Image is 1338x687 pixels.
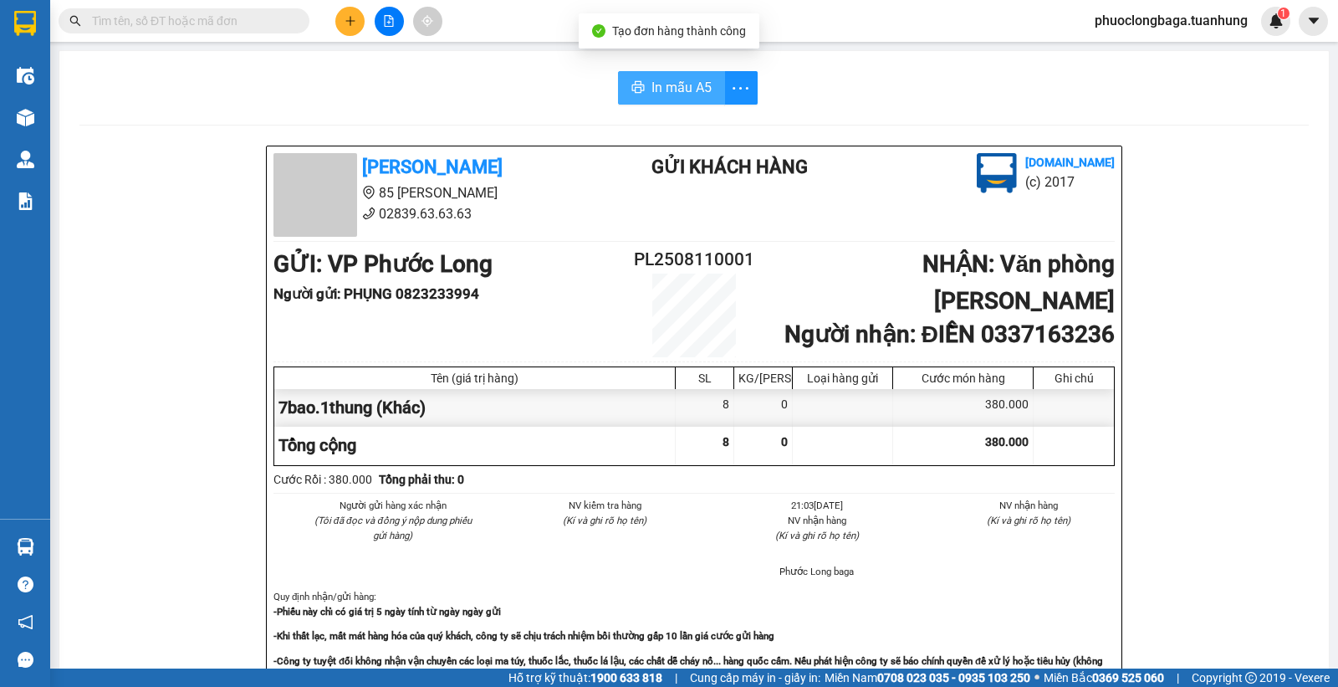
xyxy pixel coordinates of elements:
[825,669,1030,687] span: Miền Nam
[1306,13,1321,28] span: caret-down
[631,80,645,96] span: printer
[618,71,725,105] button: printerIn mẫu A5
[784,320,1115,348] b: Người nhận : ĐIỀN 0337163236
[781,435,788,449] span: 0
[897,372,1029,385] div: Cước món hàng
[1092,671,1164,684] strong: 0369 525 060
[307,498,479,513] li: Người gửi hàng xác nhận
[69,15,81,27] span: search
[612,24,746,38] span: Tạo đơn hàng thành công
[273,250,493,278] b: GỬI : VP Phước Long
[651,156,808,177] b: Gửi khách hàng
[1278,8,1289,19] sup: 1
[18,614,33,630] span: notification
[1034,674,1039,681] span: ⚪️
[1025,172,1115,192] li: (c) 2017
[775,530,859,541] i: (Kí và ghi rõ họ tên)
[592,24,605,38] span: check-circle
[690,669,820,687] span: Cung cấp máy in - giấy in:
[18,577,33,592] span: question-circle
[675,669,677,687] span: |
[893,389,1034,427] div: 380.000
[362,156,503,177] b: [PERSON_NAME]
[1081,10,1261,31] span: phuoclongbaga.tuanhung
[335,7,365,36] button: plus
[590,671,662,684] strong: 1900 633 818
[17,538,34,556] img: warehouse-icon
[519,498,692,513] li: NV kiểm tra hàng
[17,109,34,126] img: warehouse-icon
[362,207,375,220] span: phone
[1299,7,1328,36] button: caret-down
[1245,672,1257,684] span: copyright
[1269,13,1284,28] img: icon-new-feature
[314,515,472,541] i: (Tôi đã đọc và đồng ý nộp dung phiếu gửi hàng)
[731,498,903,513] li: 21:03[DATE]
[273,470,372,489] div: Cước Rồi : 380.000
[651,77,712,98] span: In mẫu A5
[17,67,34,85] img: warehouse-icon
[273,203,585,224] li: 02839.63.63.63
[421,15,433,27] span: aim
[273,285,479,302] b: Người gửi : PHỤNG 0823233994
[375,7,404,36] button: file-add
[92,12,289,30] input: Tìm tên, số ĐT hoặc mã đơn
[1280,8,1286,19] span: 1
[273,182,585,203] li: 85 [PERSON_NAME]
[731,513,903,528] li: NV nhận hàng
[345,15,356,27] span: plus
[1038,372,1110,385] div: Ghi chú
[1177,669,1179,687] span: |
[877,671,1030,684] strong: 0708 023 035 - 0935 103 250
[1044,669,1164,687] span: Miền Bắc
[977,153,1017,193] img: logo.jpg
[508,669,662,687] span: Hỗ trợ kỹ thuật:
[14,11,36,36] img: logo-vxr
[724,71,758,105] button: more
[680,372,729,385] div: SL
[383,15,395,27] span: file-add
[985,435,1029,449] span: 380.000
[1025,156,1115,169] b: [DOMAIN_NAME]
[987,515,1070,526] i: (Kí và ghi rõ họ tên)
[379,473,464,486] b: Tổng phải thu: 0
[943,498,1116,513] li: NV nhận hàng
[624,246,764,274] h2: PL2508110001
[734,389,793,427] div: 0
[797,372,888,385] div: Loại hàng gửi
[738,372,788,385] div: KG/[PERSON_NAME]
[273,655,1103,682] strong: -Công ty tuyệt đối không nhận vận chuyển các loại ma túy, thuốc lắc, thuốc lá lậu, các chất dễ ch...
[273,606,501,618] strong: -Phiếu này chỉ có giá trị 5 ngày tính từ ngày ngày gửi
[362,186,375,199] span: environment
[18,652,33,668] span: message
[273,630,774,642] strong: -Khi thất lạc, mất mát hàng hóa của quý khách, công ty sẽ chịu trách nhiệm bồi thường gấp 10 lần ...
[278,435,356,455] span: Tổng cộng
[17,192,34,210] img: solution-icon
[17,151,34,168] img: warehouse-icon
[731,564,903,579] li: Phước Long baga
[278,372,671,385] div: Tên (giá trị hàng)
[725,78,757,99] span: more
[273,589,1115,684] div: Quy định nhận/gửi hàng :
[563,515,646,526] i: (Kí và ghi rõ họ tên)
[723,435,729,449] span: 8
[676,389,734,427] div: 8
[922,250,1115,315] b: NHẬN : Văn phòng [PERSON_NAME]
[274,389,676,427] div: 7bao.1thung (Khác)
[413,7,442,36] button: aim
